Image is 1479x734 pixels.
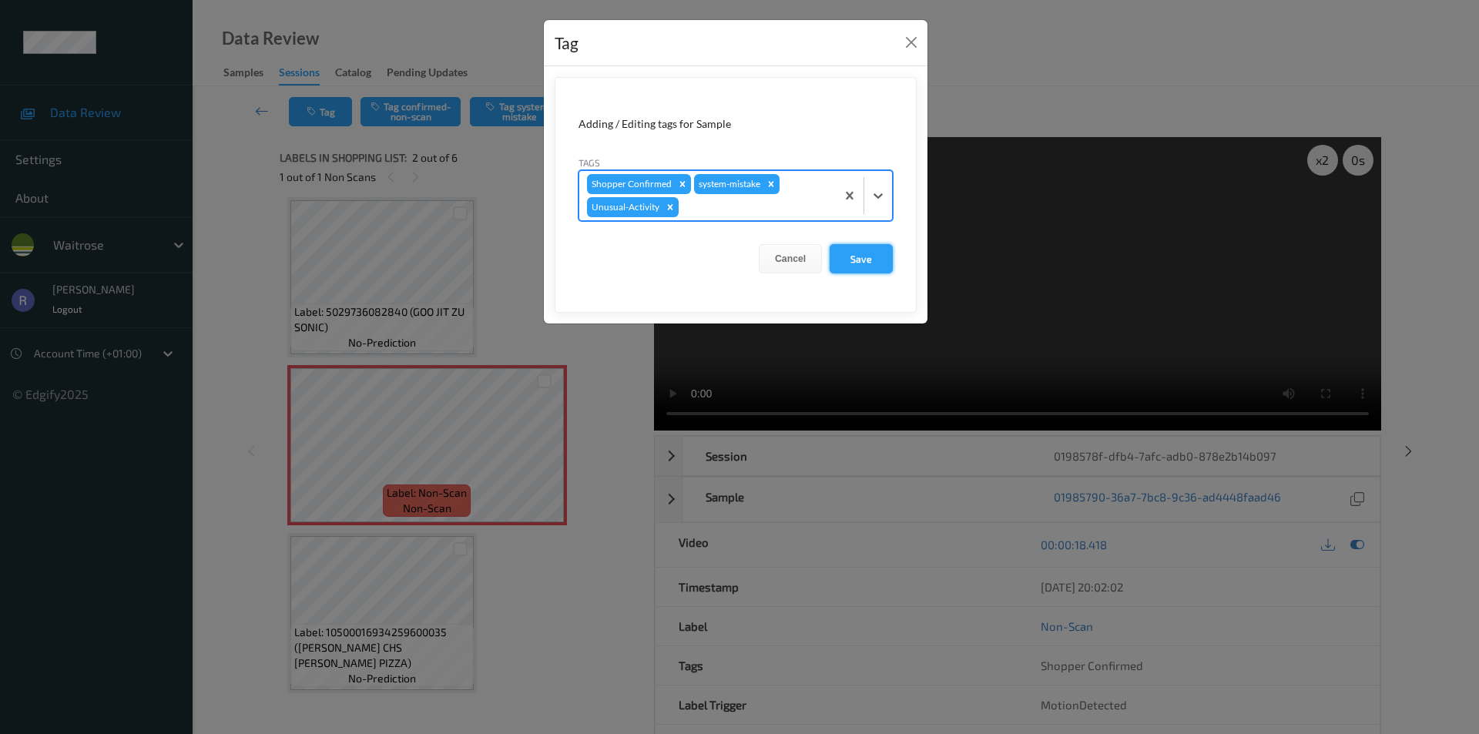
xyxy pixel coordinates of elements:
[662,197,679,217] div: Remove Unusual-Activity
[759,244,822,273] button: Cancel
[674,174,691,194] div: Remove Shopper Confirmed
[694,174,763,194] div: system-mistake
[555,31,579,55] div: Tag
[900,32,922,53] button: Close
[763,174,780,194] div: Remove system-mistake
[579,156,600,169] label: Tags
[579,116,893,132] div: Adding / Editing tags for Sample
[587,197,662,217] div: Unusual-Activity
[830,244,893,273] button: Save
[587,174,674,194] div: Shopper Confirmed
